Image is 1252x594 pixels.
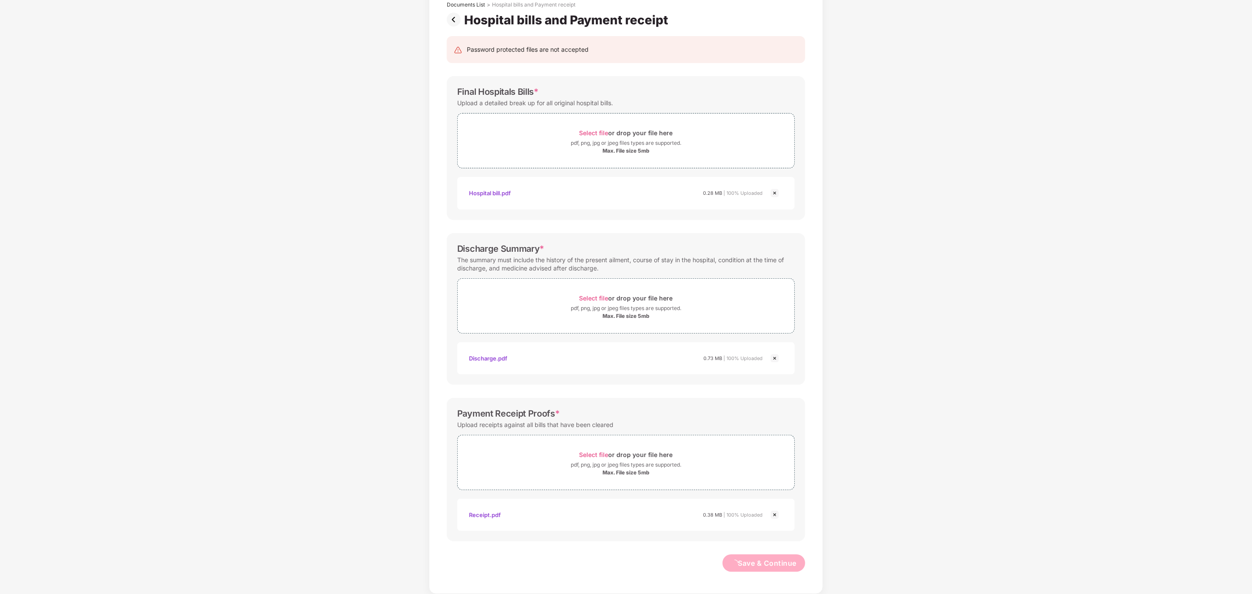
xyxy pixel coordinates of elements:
[571,139,681,147] div: pdf, png, jpg or jpeg files types are supported.
[603,147,649,154] div: Max. File size 5mb
[458,120,794,161] span: Select fileor drop your file herepdf, png, jpg or jpeg files types are supported.Max. File size 5mb
[469,351,508,366] div: Discharge.pdf
[603,313,649,320] div: Max. File size 5mb
[579,127,673,139] div: or drop your file here
[457,244,544,254] div: Discharge Summary
[447,13,464,27] img: svg+xml;base64,PHN2ZyBpZD0iUHJldi0zMngzMiIgeG1sbnM9Imh0dHA6Ly93d3cudzMub3JnLzIwMDAvc3ZnIiB3aWR0aD...
[579,292,673,304] div: or drop your file here
[703,190,722,196] span: 0.28 MB
[723,190,763,196] span: | 100% Uploaded
[469,186,511,200] div: Hospital bill.pdf
[487,1,490,8] div: >
[457,408,560,419] div: Payment Receipt Proofs
[447,1,485,8] div: Documents List
[579,129,609,137] span: Select file
[469,507,501,522] div: Receipt.pdf
[723,355,763,361] span: | 100% Uploaded
[464,13,672,27] div: Hospital bills and Payment receipt
[458,285,794,327] span: Select fileor drop your file herepdf, png, jpg or jpeg files types are supported.Max. File size 5mb
[603,469,649,476] div: Max. File size 5mb
[457,87,539,97] div: Final Hospitals Bills
[703,512,722,518] span: 0.38 MB
[571,461,681,469] div: pdf, png, jpg or jpeg files types are supported.
[579,451,609,458] span: Select file
[723,554,806,572] button: loadingSave & Continue
[457,97,613,109] div: Upload a detailed break up for all original hospital bills.
[723,512,763,518] span: | 100% Uploaded
[703,355,722,361] span: 0.73 MB
[454,46,462,54] img: svg+xml;base64,PHN2ZyB4bWxucz0iaHR0cDovL3d3dy53My5vcmcvMjAwMC9zdmciIHdpZHRoPSIyNCIgaGVpZ2h0PSIyNC...
[492,1,576,8] div: Hospital bills and Payment receipt
[457,254,795,274] div: The summary must include the history of the present ailment, course of stay in the hospital, cond...
[457,419,613,430] div: Upload receipts against all bills that have been cleared
[770,510,780,520] img: svg+xml;base64,PHN2ZyBpZD0iQ3Jvc3MtMjR4MjQiIHhtbG5zPSJodHRwOi8vd3d3LnczLm9yZy8yMDAwL3N2ZyIgd2lkdG...
[458,442,794,483] span: Select fileor drop your file herepdf, png, jpg or jpeg files types are supported.Max. File size 5mb
[770,188,780,198] img: svg+xml;base64,PHN2ZyBpZD0iQ3Jvc3MtMjR4MjQiIHhtbG5zPSJodHRwOi8vd3d3LnczLm9yZy8yMDAwL3N2ZyIgd2lkdG...
[571,304,681,313] div: pdf, png, jpg or jpeg files types are supported.
[770,353,780,364] img: svg+xml;base64,PHN2ZyBpZD0iQ3Jvc3MtMjR4MjQiIHhtbG5zPSJodHRwOi8vd3d3LnczLm9yZy8yMDAwL3N2ZyIgd2lkdG...
[579,294,609,302] span: Select file
[467,45,589,54] div: Password protected files are not accepted
[579,449,673,461] div: or drop your file here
